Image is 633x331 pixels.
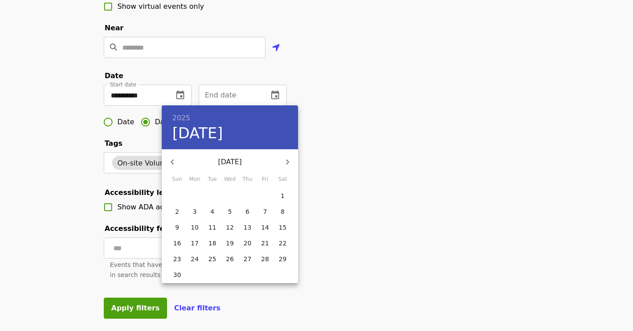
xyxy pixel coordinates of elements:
[226,239,234,248] p: 19
[275,252,291,267] button: 29
[226,223,234,232] p: 12
[173,239,181,248] p: 16
[183,157,277,167] p: [DATE]
[263,207,267,216] p: 7
[275,220,291,236] button: 15
[208,255,216,263] p: 25
[191,239,199,248] p: 17
[222,252,238,267] button: 26
[222,220,238,236] button: 12
[169,204,185,220] button: 2
[257,236,273,252] button: 21
[169,220,185,236] button: 9
[261,223,269,232] p: 14
[187,220,203,236] button: 10
[222,175,238,184] span: Wed
[169,175,185,184] span: Sun
[222,204,238,220] button: 5
[204,220,220,236] button: 11
[175,223,179,232] p: 9
[187,236,203,252] button: 17
[208,239,216,248] p: 18
[244,239,251,248] p: 20
[191,255,199,263] p: 24
[257,175,273,184] span: Fri
[279,223,287,232] p: 15
[240,252,255,267] button: 27
[208,223,216,232] p: 11
[204,252,220,267] button: 25
[244,223,251,232] p: 13
[257,204,273,220] button: 7
[240,220,255,236] button: 13
[169,252,185,267] button: 23
[175,207,179,216] p: 2
[187,204,203,220] button: 3
[226,255,234,263] p: 26
[261,239,269,248] p: 21
[275,236,291,252] button: 22
[279,255,287,263] p: 29
[257,252,273,267] button: 28
[204,236,220,252] button: 18
[246,207,250,216] p: 6
[257,220,273,236] button: 14
[240,175,255,184] span: Thu
[193,207,197,216] p: 3
[169,236,185,252] button: 16
[275,175,291,184] span: Sat
[172,112,190,124] button: 2025
[228,207,232,216] p: 5
[169,267,185,283] button: 30
[191,223,199,232] p: 10
[240,204,255,220] button: 6
[187,175,203,184] span: Mon
[187,252,203,267] button: 24
[240,236,255,252] button: 20
[281,207,285,216] p: 8
[261,255,269,263] p: 28
[281,191,285,200] p: 1
[222,236,238,252] button: 19
[211,207,215,216] p: 4
[173,270,181,279] p: 30
[244,255,251,263] p: 27
[173,255,181,263] p: 23
[204,175,220,184] span: Tue
[172,124,223,143] button: [DATE]
[275,204,291,220] button: 8
[279,239,287,248] p: 22
[204,204,220,220] button: 4
[275,188,291,204] button: 1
